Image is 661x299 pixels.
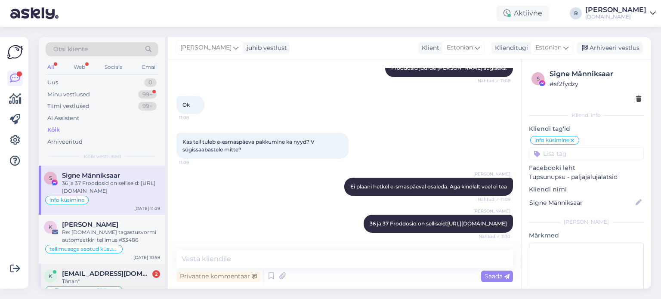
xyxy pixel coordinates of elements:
[529,124,644,133] p: Kliendi tag'id
[47,138,83,146] div: Arhiveeritud
[570,7,582,19] div: R
[53,45,88,54] span: Otsi kliente
[478,233,510,240] span: Nähtud ✓ 11:10
[179,114,211,121] span: 11:08
[529,173,644,182] p: Tupsunupsu - paljajalujalatsid
[62,172,120,179] span: Signe Männiksaar
[529,218,644,226] div: [PERSON_NAME]
[537,75,540,82] span: s
[478,196,510,203] span: Nähtud ✓ 11:09
[473,171,510,177] span: [PERSON_NAME]
[62,179,160,195] div: 36 ja 37 Froddosid on selliseid: [URL][DOMAIN_NAME]
[529,111,644,119] div: Kliendi info
[62,277,160,285] div: Tänan*
[370,220,507,227] span: 36 ja 37 Froddosid on selliseid:
[182,102,190,108] span: Ok
[49,247,118,252] span: tellimusega seotud küsumus
[529,198,634,207] input: Lisa nimi
[529,185,644,194] p: Kliendi nimi
[478,77,510,84] span: Nähtud ✓ 11:08
[140,62,158,73] div: Email
[529,163,644,173] p: Facebooki leht
[47,114,79,123] div: AI Assistent
[138,90,157,99] div: 99+
[152,270,160,278] div: 2
[350,183,507,190] span: Ei plaani hetkel e-smaspäeval osaleda. Aga kindlalt veel ei tea
[182,139,316,153] span: Kas teil tuleb e-esmaspäeva pakkumine ka nyyd? V sügissaabastele mitte?
[72,62,87,73] div: Web
[62,221,118,228] span: Kätlin Kase
[550,69,641,79] div: Signe Männiksaar
[49,175,52,181] span: S
[473,208,510,214] span: [PERSON_NAME]
[49,288,118,293] span: tellimusega seotud küsumus
[47,126,60,134] div: Kõik
[62,270,151,277] span: katlin.jurine@gmail.com
[47,78,58,87] div: Uus
[103,62,124,73] div: Socials
[529,147,644,160] input: Lisa tag
[485,272,510,280] span: Saada
[418,43,439,52] div: Klient
[49,224,53,230] span: K
[138,102,157,111] div: 99+
[585,6,656,20] a: [PERSON_NAME][DOMAIN_NAME]
[585,13,646,20] div: [DOMAIN_NAME]
[529,231,644,240] p: Märkmed
[180,43,232,52] span: [PERSON_NAME]
[62,228,160,244] div: Re: [DOMAIN_NAME] tagastusvormi automaatkiri tellimus #33486
[491,43,528,52] div: Klienditugi
[550,79,641,89] div: # sf2fydzy
[49,197,84,203] span: info küsimine
[447,43,473,52] span: Estonian
[47,90,90,99] div: Minu vestlused
[447,220,507,227] a: [URL][DOMAIN_NAME]
[134,205,160,212] div: [DATE] 11:09
[47,102,90,111] div: Tiimi vestlused
[535,43,562,52] span: Estonian
[46,62,56,73] div: All
[83,153,121,160] span: Kõik vestlused
[243,43,287,52] div: juhib vestlust
[7,44,23,60] img: Askly Logo
[577,42,643,54] div: Arhiveeri vestlus
[133,254,160,261] div: [DATE] 10:59
[585,6,646,13] div: [PERSON_NAME]
[144,78,157,87] div: 0
[534,138,569,143] span: info küsimine
[391,65,507,71] span: Froddosid juurde [PERSON_NAME] sügiseks.
[497,6,549,21] div: Aktiivne
[49,273,53,279] span: k
[176,271,260,282] div: Privaatne kommentaar
[179,159,211,166] span: 11:09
